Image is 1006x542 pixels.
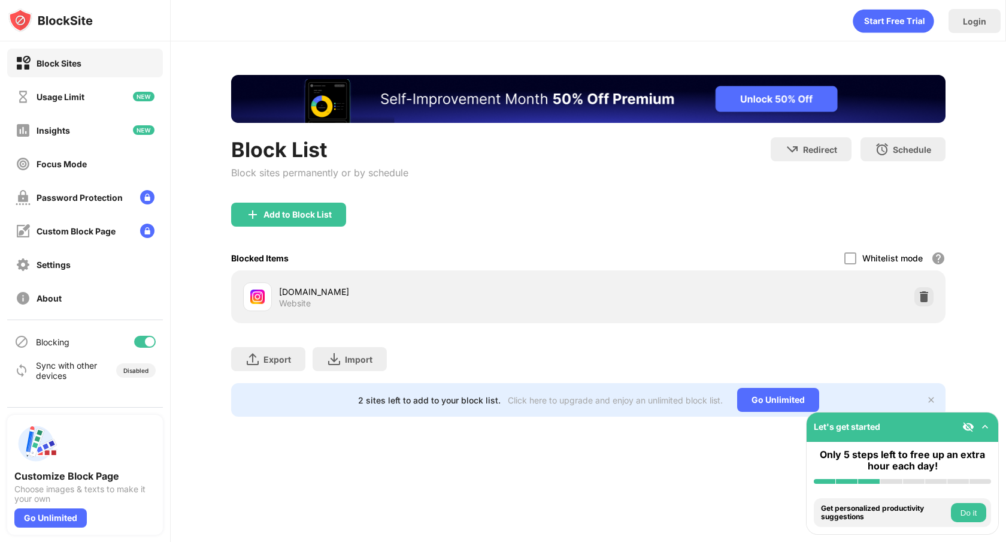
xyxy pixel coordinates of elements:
button: Do it [951,503,986,522]
iframe: Banner [231,75,946,123]
div: Add to Block List [263,210,332,219]
div: Only 5 steps left to free up an extra hour each day! [814,449,991,472]
div: Focus Mode [37,159,87,169]
div: animation [853,9,934,33]
img: blocking-icon.svg [14,335,29,349]
div: Import [345,354,372,365]
div: Click here to upgrade and enjoy an unlimited block list. [508,395,723,405]
div: Usage Limit [37,92,84,102]
div: Schedule [893,144,931,155]
img: password-protection-off.svg [16,190,31,205]
img: settings-off.svg [16,257,31,272]
div: Go Unlimited [14,508,87,528]
div: Export [263,354,291,365]
div: Password Protection [37,192,123,203]
img: eye-not-visible.svg [962,421,974,433]
img: new-icon.svg [133,125,154,135]
div: Choose images & texts to make it your own [14,484,156,504]
img: customize-block-page-off.svg [16,224,31,239]
div: Redirect [803,144,837,155]
div: Block sites permanently or by schedule [231,167,408,179]
div: Custom Block Page [37,226,116,236]
div: Blocked Items [231,253,289,263]
div: Block Sites [37,58,81,68]
img: omni-setup-toggle.svg [979,421,991,433]
div: [DOMAIN_NAME] [279,285,589,298]
img: time-usage-off.svg [16,89,31,104]
div: Login [963,16,986,26]
div: 2 sites left to add to your block list. [358,395,501,405]
div: Customize Block Page [14,470,156,482]
img: insights-off.svg [16,123,31,138]
div: Get personalized productivity suggestions [821,504,948,522]
div: Blocking [36,337,69,347]
img: x-button.svg [926,395,936,405]
img: favicons [250,290,265,304]
div: Disabled [123,367,149,374]
img: logo-blocksite.svg [8,8,93,32]
div: Settings [37,260,71,270]
img: focus-off.svg [16,156,31,171]
div: Block List [231,137,408,162]
div: Go Unlimited [737,388,819,412]
img: sync-icon.svg [14,363,29,378]
div: Insights [37,125,70,135]
div: Website [279,298,311,309]
img: lock-menu.svg [140,190,154,204]
img: push-custom-page.svg [14,422,57,465]
img: block-on.svg [16,56,31,71]
div: Whitelist mode [862,253,923,263]
img: lock-menu.svg [140,224,154,238]
div: Sync with other devices [36,360,98,381]
div: About [37,293,62,303]
div: Let's get started [814,421,880,432]
img: about-off.svg [16,291,31,306]
img: new-icon.svg [133,92,154,101]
